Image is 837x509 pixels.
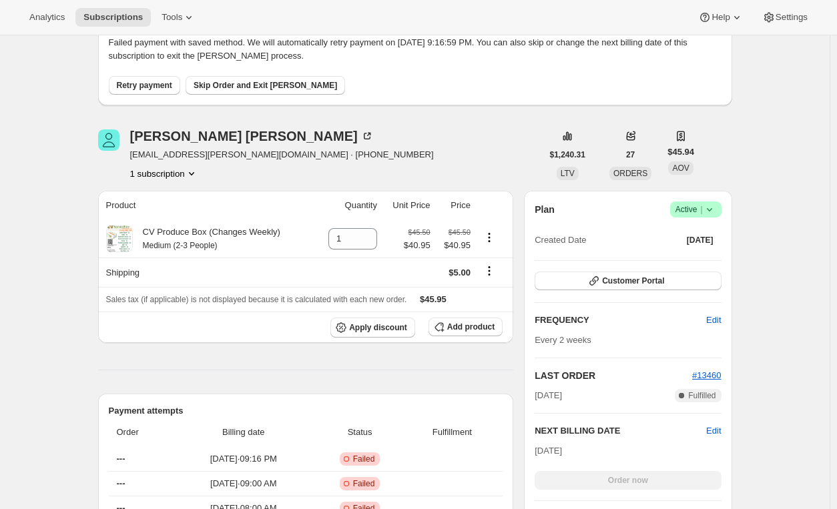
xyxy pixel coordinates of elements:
span: Billing date [177,426,310,439]
span: Fulfillment [410,426,495,439]
div: [PERSON_NAME] [PERSON_NAME] [130,129,374,143]
span: Fulfilled [688,390,716,401]
span: --- [117,478,125,488]
span: Add product [447,322,495,332]
span: [DATE] · 09:00 AM [177,477,310,490]
p: Failed payment with saved method. We will automatically retry payment on [DATE] 9:16:59 PM. You c... [109,36,722,63]
button: Analytics [21,8,73,27]
span: Edit [706,314,721,327]
button: Add product [429,318,503,336]
button: Help [690,8,751,27]
small: $45.50 [449,228,471,236]
span: Customer Portal [602,276,664,286]
span: AOV [672,163,689,173]
span: $5.00 [449,268,471,278]
th: Unit Price [381,191,435,220]
span: Sales tax (if applicable) is not displayed because it is calculated with each new order. [106,295,407,304]
span: ORDERS [613,169,647,178]
span: Tools [162,12,182,23]
button: 27 [618,145,643,164]
h2: LAST ORDER [535,369,692,382]
div: CV Produce Box (Changes Weekly) [133,225,280,252]
button: Subscriptions [75,8,151,27]
span: Failed [353,454,375,464]
span: | [700,204,702,215]
span: [DATE] · 09:16 PM [177,452,310,466]
span: Failed [353,478,375,489]
button: Edit [706,424,721,438]
span: Subscriptions [83,12,143,23]
small: $45.50 [408,228,430,236]
span: Every 2 weeks [535,335,591,345]
span: Mariah Zepeda [98,129,119,151]
h2: NEXT BILLING DATE [535,424,706,438]
span: [DATE] [687,235,714,245]
span: Status [318,426,402,439]
th: Price [435,191,475,220]
button: Product actions [479,230,500,245]
span: Retry payment [117,80,172,91]
span: LTV [561,169,575,178]
button: $1,240.31 [542,145,593,164]
span: Active [675,203,716,216]
img: product img [107,225,132,252]
th: Quantity [315,191,381,220]
span: Created Date [535,233,586,247]
span: Apply discount [349,322,407,333]
h2: Payment attempts [109,404,503,418]
button: Tools [154,8,204,27]
button: Edit [698,310,729,331]
th: Product [98,191,315,220]
small: Medium (2-3 People) [143,241,218,250]
button: Settings [754,8,816,27]
span: --- [117,454,125,464]
span: $1,240.31 [550,149,585,160]
h2: FREQUENCY [535,314,706,327]
span: Help [712,12,730,23]
span: [DATE] [535,446,562,456]
a: #13460 [692,370,721,380]
span: [DATE] [535,389,562,402]
span: $40.95 [439,239,471,252]
span: $40.95 [404,239,431,252]
button: Skip Order and Exit [PERSON_NAME] [186,76,345,95]
span: $45.94 [667,145,694,159]
button: Shipping actions [479,264,500,278]
span: Skip Order and Exit [PERSON_NAME] [194,80,337,91]
button: Apply discount [330,318,415,338]
button: Retry payment [109,76,180,95]
button: [DATE] [679,231,722,249]
span: 27 [626,149,635,160]
button: #13460 [692,369,721,382]
span: $45.95 [420,294,447,304]
th: Shipping [98,258,315,287]
th: Order [109,418,174,447]
button: Customer Portal [535,272,721,290]
button: Product actions [130,167,198,180]
h2: Plan [535,203,555,216]
span: Analytics [29,12,65,23]
span: [EMAIL_ADDRESS][PERSON_NAME][DOMAIN_NAME] · [PHONE_NUMBER] [130,148,434,161]
span: Settings [776,12,808,23]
